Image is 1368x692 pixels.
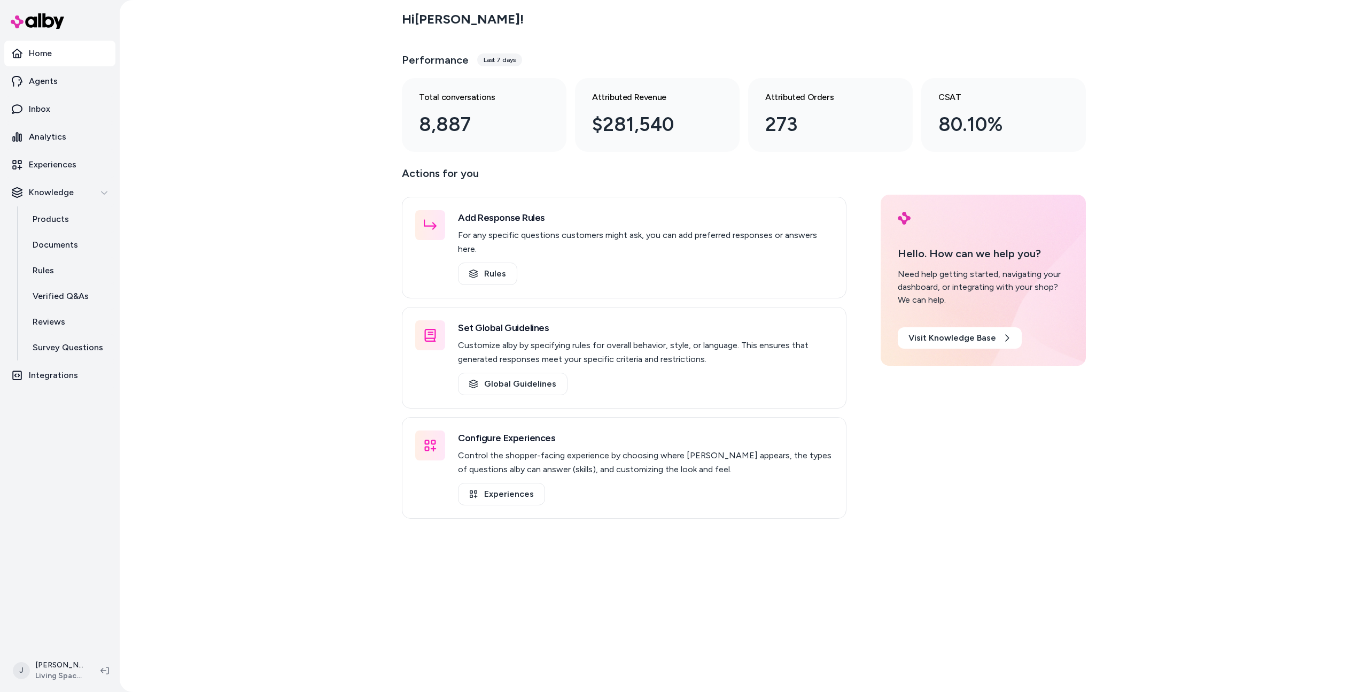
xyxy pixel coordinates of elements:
[35,671,83,681] span: Living Spaces
[4,363,115,388] a: Integrations
[13,662,30,679] span: J
[898,268,1069,306] div: Need help getting started, navigating your dashboard, or integrating with your shop? We can help.
[29,369,78,382] p: Integrations
[592,91,705,104] h3: Attributed Revenue
[898,212,911,225] img: alby Logo
[29,158,76,171] p: Experiences
[35,660,83,671] p: [PERSON_NAME]
[33,264,54,277] p: Rules
[22,206,115,232] a: Products
[29,103,50,116] p: Inbox
[921,78,1086,152] a: CSAT 80.10%
[22,258,115,283] a: Rules
[458,483,545,505] a: Experiences
[11,13,64,29] img: alby Logo
[22,335,115,360] a: Survey Questions
[765,110,879,139] div: 273
[419,110,532,139] div: 8,887
[458,339,833,366] p: Customize alby by specifying rules for overall behavior, style, or language. This ensures that ge...
[22,309,115,335] a: Reviews
[402,11,524,27] h2: Hi [PERSON_NAME] !
[4,124,115,150] a: Analytics
[4,96,115,122] a: Inbox
[4,152,115,178] a: Experiences
[458,430,833,445] h3: Configure Experiences
[765,91,879,104] h3: Attributed Orders
[4,180,115,205] button: Knowledge
[22,283,115,309] a: Verified Q&As
[458,449,833,476] p: Control the shopper-facing experience by choosing where [PERSON_NAME] appears, the types of quest...
[477,53,522,66] div: Last 7 days
[33,316,65,328] p: Reviews
[6,653,92,688] button: J[PERSON_NAME]Living Spaces
[898,327,1022,349] a: Visit Knowledge Base
[592,110,705,139] div: $281,540
[458,320,833,335] h3: Set Global Guidelines
[898,245,1069,262] p: Hello. How can we help you?
[402,52,469,67] h3: Performance
[33,341,103,354] p: Survey Questions
[29,47,52,60] p: Home
[458,263,517,285] a: Rules
[938,110,1052,139] div: 80.10%
[33,239,78,251] p: Documents
[458,228,833,256] p: For any specific questions customers might ask, you can add preferred responses or answers here.
[29,186,74,199] p: Knowledge
[575,78,740,152] a: Attributed Revenue $281,540
[33,213,69,226] p: Products
[419,91,532,104] h3: Total conversations
[4,41,115,66] a: Home
[33,290,89,303] p: Verified Q&As
[402,78,566,152] a: Total conversations 8,887
[402,165,846,190] p: Actions for you
[748,78,913,152] a: Attributed Orders 273
[458,210,833,225] h3: Add Response Rules
[29,75,58,88] p: Agents
[458,373,568,395] a: Global Guidelines
[22,232,115,258] a: Documents
[938,91,1052,104] h3: CSAT
[4,68,115,94] a: Agents
[29,130,66,143] p: Analytics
